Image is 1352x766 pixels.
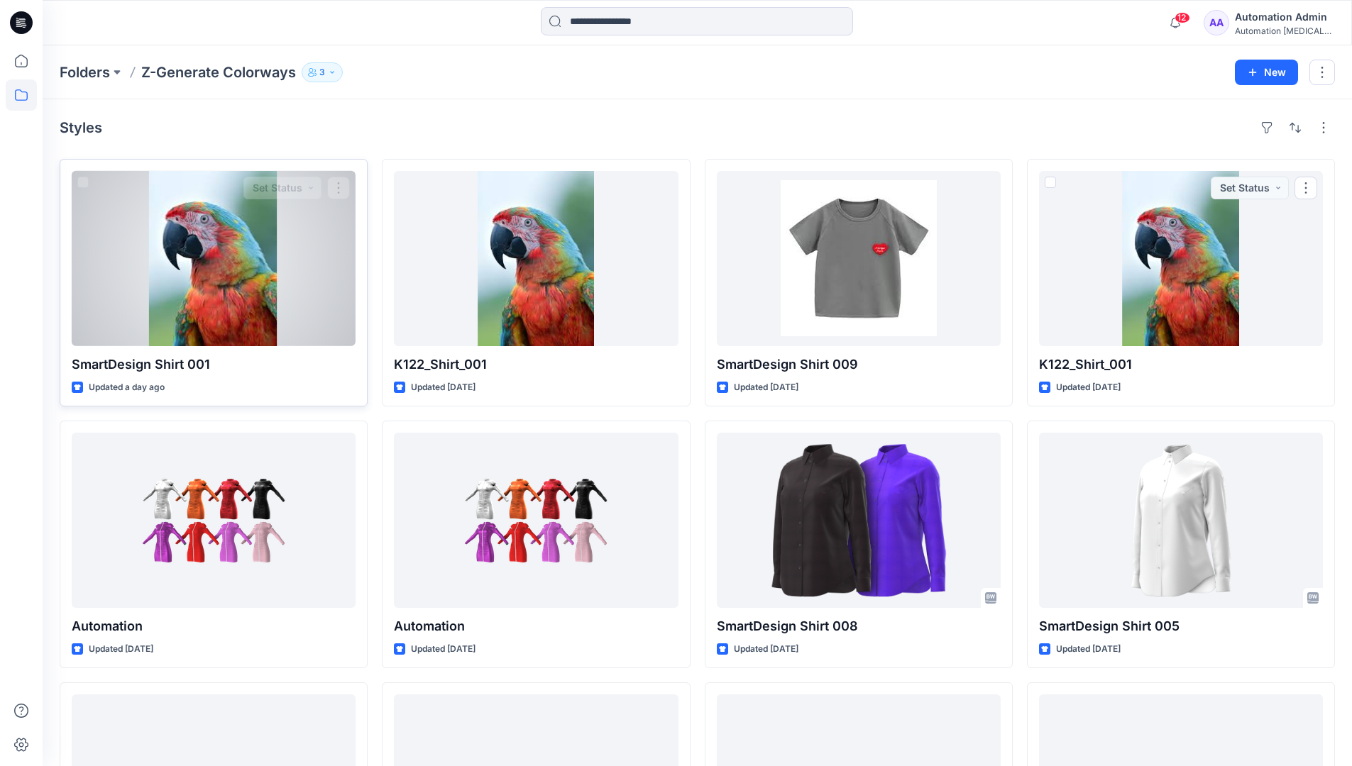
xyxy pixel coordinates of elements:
[717,171,1001,346] a: SmartDesign Shirt 009
[717,433,1001,608] a: SmartDesign Shirt 008
[1039,171,1323,346] a: K122_Shirt_001
[72,355,356,374] p: SmartDesign Shirt 001
[72,433,356,608] a: Automation
[734,380,798,395] p: Updated [DATE]
[141,62,296,82] p: Z-Generate Colorways
[717,616,1001,636] p: SmartDesign Shirt 008
[734,642,798,657] p: Updated [DATE]
[1056,642,1121,657] p: Updated [DATE]
[1235,9,1334,26] div: Automation Admin
[1039,433,1323,608] a: SmartDesign Shirt 005
[1235,26,1334,36] div: Automation [MEDICAL_DATA]...
[319,65,325,80] p: 3
[89,380,165,395] p: Updated a day ago
[1039,616,1323,636] p: SmartDesign Shirt 005
[394,171,678,346] a: K122_Shirt_001
[394,433,678,608] a: Automation
[394,616,678,636] p: Automation
[60,119,102,136] h4: Styles
[60,62,110,82] a: Folders
[1235,60,1298,85] button: New
[411,380,476,395] p: Updated [DATE]
[1175,12,1190,23] span: 12
[1204,10,1229,35] div: AA
[411,642,476,657] p: Updated [DATE]
[72,171,356,346] a: SmartDesign Shirt 001
[302,62,343,82] button: 3
[1039,355,1323,374] p: K122_Shirt_001
[394,355,678,374] p: K122_Shirt_001
[717,355,1001,374] p: SmartDesign Shirt 009
[72,616,356,636] p: Automation
[1056,380,1121,395] p: Updated [DATE]
[89,642,153,657] p: Updated [DATE]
